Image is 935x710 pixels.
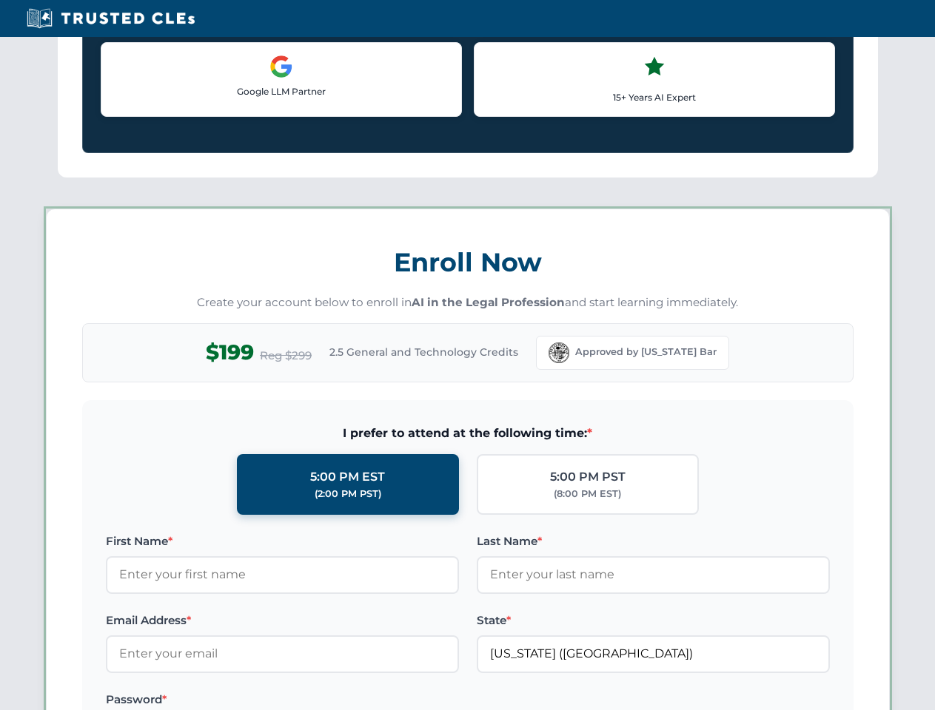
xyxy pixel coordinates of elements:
div: (2:00 PM PST) [315,487,381,501]
label: Password [106,691,459,709]
input: Enter your last name [477,556,830,593]
div: (8:00 PM EST) [554,487,621,501]
span: Approved by [US_STATE] Bar [575,345,717,359]
label: Last Name [477,532,830,550]
label: State [477,612,830,629]
div: 5:00 PM EST [310,467,385,487]
img: Florida Bar [549,342,569,363]
input: Enter your first name [106,556,459,593]
label: Email Address [106,612,459,629]
span: Reg $299 [260,347,312,365]
input: Florida (FL) [477,635,830,672]
label: First Name [106,532,459,550]
input: Enter your email [106,635,459,672]
div: 5:00 PM PST [550,467,626,487]
span: 2.5 General and Technology Credits [329,344,518,360]
span: $199 [206,336,254,369]
h3: Enroll Now [82,239,854,285]
p: 15+ Years AI Expert [486,90,822,104]
p: Google LLM Partner [113,84,449,98]
img: Trusted CLEs [22,7,199,30]
strong: AI in the Legal Profession [412,295,565,309]
span: I prefer to attend at the following time: [106,424,830,443]
img: Google [269,55,293,78]
p: Create your account below to enroll in and start learning immediately. [82,294,854,311]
